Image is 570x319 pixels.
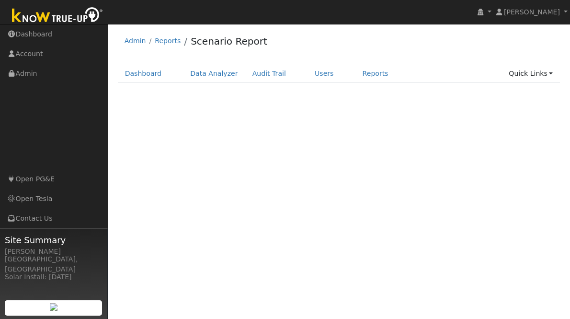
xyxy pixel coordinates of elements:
a: Admin [125,37,146,45]
a: Dashboard [118,65,169,83]
a: Data Analyzer [183,65,245,83]
a: Reports [155,37,181,45]
img: retrieve [50,303,57,311]
a: Quick Links [502,65,560,83]
span: Site Summary [5,234,103,247]
a: Users [308,65,341,83]
span: [PERSON_NAME] [504,8,560,16]
div: [GEOGRAPHIC_DATA], [GEOGRAPHIC_DATA] [5,254,103,274]
a: Scenario Report [191,35,267,47]
a: Audit Trail [245,65,293,83]
img: Know True-Up [7,5,108,27]
div: Solar Install: [DATE] [5,272,103,282]
div: [PERSON_NAME] [5,247,103,257]
a: Reports [355,65,396,83]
